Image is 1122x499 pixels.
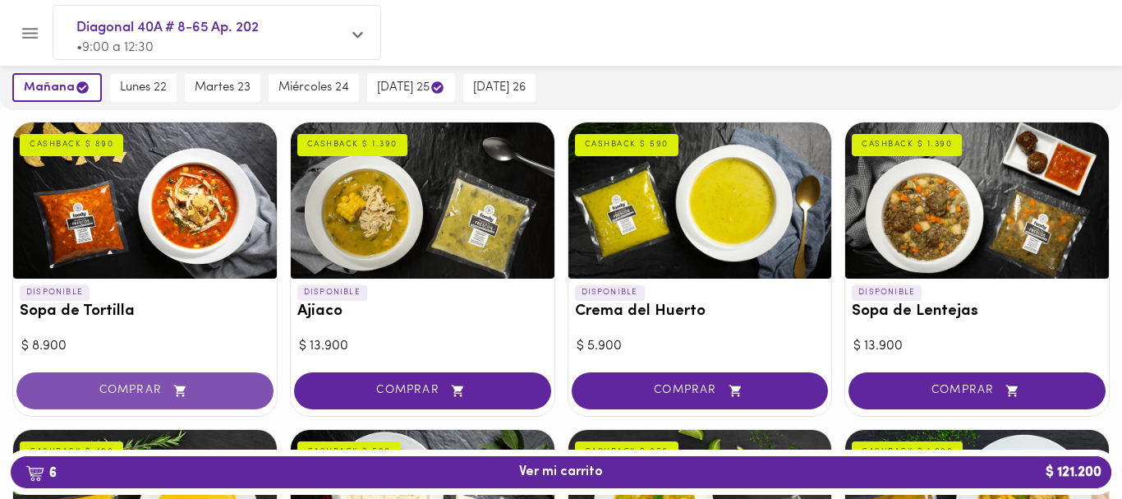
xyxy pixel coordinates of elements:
div: $ 5.900 [577,337,824,356]
div: Sopa de Tortilla [13,122,277,279]
button: COMPRAR [294,372,551,409]
span: COMPRAR [315,384,531,398]
span: [DATE] 26 [473,81,526,95]
span: lunes 22 [120,81,167,95]
span: mañana [24,80,90,95]
button: [DATE] 26 [463,74,536,102]
button: martes 23 [185,74,260,102]
h3: Ajiaco [297,303,548,321]
button: 6Ver mi carrito$ 121.200 [11,456,1111,488]
div: CASHBACK $ 650 [575,441,678,463]
div: CASHBACK $ 590 [297,441,401,463]
iframe: Messagebird Livechat Widget [1027,404,1106,483]
p: DISPONIBLE [852,285,922,300]
div: CASHBACK $ 1.390 [297,134,407,155]
p: DISPONIBLE [20,285,90,300]
div: $ 13.900 [853,337,1101,356]
div: $ 8.900 [21,337,269,356]
img: cart.png [25,465,44,482]
h3: Sopa de Lentejas [852,303,1102,321]
button: COMPRAR [16,372,274,409]
span: COMPRAR [592,384,808,398]
button: [DATE] 25 [367,73,455,102]
div: CASHBACK $ 490 [20,441,123,463]
div: Sopa de Lentejas [845,122,1109,279]
span: • 9:00 a 12:30 [76,41,154,54]
p: DISPONIBLE [575,285,645,300]
h3: Sopa de Tortilla [20,303,270,321]
h3: Crema del Huerto [575,303,825,321]
span: COMPRAR [869,384,1085,398]
button: Menu [10,13,50,53]
div: Crema del Huerto [568,122,832,279]
div: $ 13.900 [299,337,546,356]
span: martes 23 [195,81,251,95]
button: lunes 22 [110,74,177,102]
button: mañana [12,73,102,102]
span: miércoles 24 [278,81,349,95]
div: CASHBACK $ 1.390 [852,134,962,155]
div: CASHBACK $ 890 [20,134,123,155]
span: Ver mi carrito [519,464,603,480]
p: DISPONIBLE [297,285,367,300]
button: COMPRAR [572,372,829,409]
span: Diagonal 40A # 8-65 Ap. 202 [76,17,341,39]
b: 6 [16,462,67,483]
div: Ajiaco [291,122,554,279]
button: miércoles 24 [269,74,359,102]
div: CASHBACK $ 1.090 [852,441,963,463]
button: COMPRAR [848,372,1106,409]
span: COMPRAR [37,384,253,398]
div: CASHBACK $ 590 [575,134,678,155]
span: [DATE] 25 [377,80,445,95]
